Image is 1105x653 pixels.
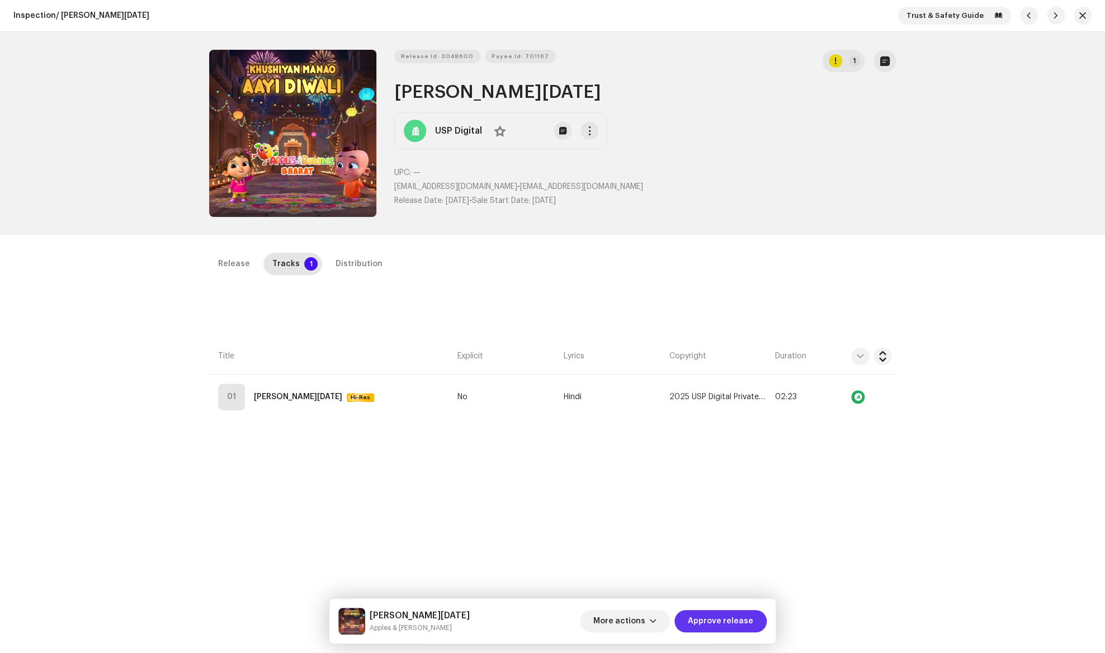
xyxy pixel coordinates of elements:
[254,386,342,408] strong: Khushiyan Manao Aayi Diwali
[413,169,421,177] span: —
[304,257,318,271] p-badge: 1
[446,197,469,205] span: [DATE]
[457,351,483,362] span: Explicit
[272,253,300,275] div: Tracks
[688,610,753,632] span: Approve release
[218,253,250,275] div: Release
[457,393,467,401] span: No
[580,610,670,632] button: More actions
[394,183,517,191] span: [EMAIL_ADDRESS][DOMAIN_NAME]
[348,386,373,409] span: Hi-Res
[593,610,645,632] span: More actions
[394,197,472,205] span: •
[394,181,896,193] p: •
[563,393,581,401] span: Hindi
[338,608,365,635] img: 6e07d2ec-0d9e-4874-86cb-101e2307d455
[822,50,865,72] button: 1
[394,50,480,63] button: Release Id: 3048600
[532,197,556,205] span: [DATE]
[563,351,584,362] span: Lyrics
[401,45,474,68] span: Release Id: 3048600
[218,384,245,410] div: 01
[520,183,643,191] span: [EMAIL_ADDRESS][DOMAIN_NAME]
[674,610,767,632] button: Approve release
[370,609,470,622] h5: Khushiyan Manao Aayi Diwali
[435,124,482,138] strong: USP Digital
[775,351,806,362] span: Duration
[218,351,234,362] span: Title
[472,197,530,205] span: Sale Start Date:
[669,351,706,362] span: Copyright
[336,253,382,275] div: Distribution
[370,622,470,633] small: Khushiyan Manao Aayi Diwali
[492,45,549,68] span: Payee Id: 701167
[394,197,443,205] span: Release Date:
[849,55,860,67] p-badge: 1
[775,393,797,401] span: 02:23
[394,81,896,103] h2: [PERSON_NAME][DATE]
[394,169,411,177] span: UPC:
[669,393,766,401] span: 2025 USP Digital Private Limited
[485,50,556,63] button: Payee Id: 701167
